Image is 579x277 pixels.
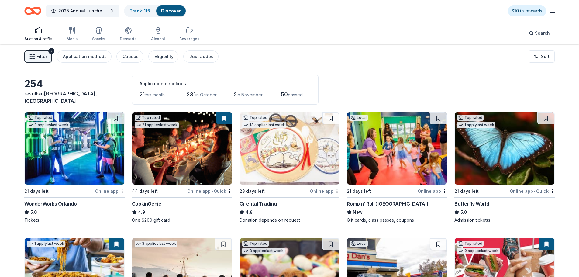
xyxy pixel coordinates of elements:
span: 5.0 [30,209,37,216]
a: Image for WonderWorks OrlandoTop rated3 applieslast week21 days leftOnline appWonderWorks Orlando... [24,112,125,223]
span: 231 [187,91,195,98]
div: Eligibility [154,53,174,60]
div: Top rated [27,115,53,121]
div: Local [350,115,368,121]
span: 2 [234,91,237,98]
a: Image for CookinGenieTop rated21 applieslast week44 days leftOnline app•QuickCookinGenie4.9One $2... [132,112,232,223]
div: 1 apply last week [457,122,495,128]
div: Top rated [242,115,269,121]
button: Just added [183,50,219,63]
div: Top rated [457,115,484,121]
div: Romp n’ Roll ([GEOGRAPHIC_DATA]) [347,200,428,207]
div: 44 days left [132,188,158,195]
span: [GEOGRAPHIC_DATA], [GEOGRAPHIC_DATA] [24,91,97,104]
div: 3 applies last week [135,241,177,247]
button: Beverages [179,24,199,44]
span: 50 [281,91,288,98]
span: New [353,209,363,216]
div: Gift cards, class passes, coupons [347,217,447,223]
span: in [24,91,97,104]
img: Image for WonderWorks Orlando [25,112,124,185]
div: 13 applies last week [242,122,286,128]
span: 2025 Annual Luncheon [58,7,107,15]
a: Image for Butterfly WorldTop rated1 applylast week21 days leftOnline app•QuickButterfly World5.0A... [454,112,555,223]
div: 2 applies last week [457,248,500,254]
button: Application methods [57,50,112,63]
div: Meals [67,36,78,41]
button: Causes [116,50,143,63]
div: 2 [48,48,54,54]
div: Online app [418,187,447,195]
div: Oriental Trading [240,200,277,207]
button: Eligibility [148,50,178,63]
span: Sort [541,53,550,60]
button: Meals [67,24,78,44]
span: 21 [140,91,145,98]
a: Image for Oriental TradingTop rated13 applieslast week23 days leftOnline appOriental Trading4.8Do... [240,112,340,223]
span: this month [145,92,165,97]
div: Top rated [242,241,269,247]
div: 23 days left [240,188,265,195]
button: Auction & raffle [24,24,52,44]
div: results [24,90,125,105]
a: Home [24,4,41,18]
div: Top rated [135,115,161,121]
span: • [212,189,213,194]
span: in October [195,92,217,97]
div: Online app Quick [187,187,232,195]
div: 254 [24,78,125,90]
span: passed [288,92,303,97]
div: Top rated [457,241,484,247]
div: Online app Quick [510,187,555,195]
div: Online app [310,187,339,195]
span: • [534,189,535,194]
div: Online app [95,187,125,195]
button: Sort [529,50,555,63]
div: Tickets [24,217,125,223]
span: Filter [36,53,47,60]
div: 21 days left [24,188,49,195]
div: 21 days left [454,188,479,195]
div: Desserts [120,36,136,41]
div: 21 applies last week [135,122,179,128]
button: Snacks [92,24,105,44]
div: CookinGenie [132,200,161,207]
div: Donation depends on request [240,217,340,223]
button: Desserts [120,24,136,44]
div: WonderWorks Orlando [24,200,77,207]
span: Search [535,29,550,37]
button: 2025 Annual Luncheon [46,5,119,17]
div: Application methods [63,53,107,60]
div: One $200 gift card [132,217,232,223]
img: Image for Oriental Trading [240,112,339,185]
span: 4.9 [138,209,145,216]
div: Alcohol [151,36,165,41]
img: Image for Romp n’ Roll (St. Petersburg) [347,112,447,185]
button: Filter2 [24,50,52,63]
div: Application deadlines [140,80,311,87]
div: 8 applies last week [242,248,285,254]
div: Just added [189,53,214,60]
div: Causes [122,53,139,60]
div: Local [350,241,368,247]
div: Admission ticket(s) [454,217,555,223]
div: Butterfly World [454,200,489,207]
button: Alcohol [151,24,165,44]
a: Discover [161,8,181,13]
a: Image for Romp n’ Roll (St. Petersburg)Local21 days leftOnline appRomp n’ Roll ([GEOGRAPHIC_DATA]... [347,112,447,223]
div: 3 applies last week [27,122,70,128]
a: $10 in rewards [508,5,546,16]
div: 1 apply last week [27,241,65,247]
a: Track· 115 [129,8,150,13]
div: 21 days left [347,188,371,195]
img: Image for Butterfly World [455,112,554,185]
div: Snacks [92,36,105,41]
span: 5.0 [460,209,467,216]
span: 4.8 [246,209,253,216]
button: Track· 115Discover [124,5,186,17]
img: Image for CookinGenie [132,112,232,185]
div: Auction & raffle [24,36,52,41]
div: Beverages [179,36,199,41]
button: Search [524,27,555,39]
span: in November [237,92,263,97]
